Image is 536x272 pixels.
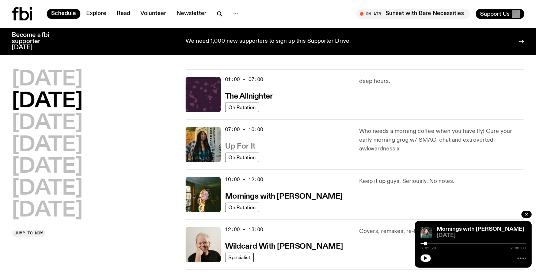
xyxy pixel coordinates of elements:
[186,227,221,262] img: Stuart is smiling charmingly, wearing a black t-shirt against a stark white background.
[228,204,256,210] span: On Rotation
[225,93,273,100] h3: The Allnighter
[12,69,83,90] button: [DATE]
[359,177,524,186] p: Keep it up guys. Seriously. No notes.
[186,177,221,212] img: Freya smiles coyly as she poses for the image.
[12,200,83,221] button: [DATE]
[437,233,526,238] span: [DATE]
[359,227,524,236] p: Covers, remakes, re-hashes + all things borrowed and stolen.
[421,227,432,238] img: Radio presenter Ben Hansen sits in front of a wall of photos and an fbi radio sign. Film photo. B...
[225,191,343,200] a: Mornings with [PERSON_NAME]
[421,246,436,250] span: 0:05:28
[225,253,254,262] a: Specialist
[12,91,83,112] button: [DATE]
[225,126,263,133] span: 07:00 - 10:00
[47,9,80,19] a: Schedule
[228,104,256,110] span: On Rotation
[12,113,83,134] button: [DATE]
[82,9,111,19] a: Explore
[228,254,250,260] span: Specialist
[225,241,343,250] a: Wildcard With [PERSON_NAME]
[510,246,526,250] span: 2:00:00
[12,230,46,237] button: Jump to now
[359,77,524,86] p: deep hours.
[12,179,83,199] button: [DATE]
[186,127,221,162] img: Ify - a Brown Skin girl with black braided twists, looking up to the side with her tongue stickin...
[225,176,263,183] span: 10:00 - 12:00
[12,157,83,177] button: [DATE]
[225,91,273,100] a: The Allnighter
[480,11,510,17] span: Support Us
[225,193,343,200] h3: Mornings with [PERSON_NAME]
[12,135,83,156] button: [DATE]
[225,203,259,212] a: On Rotation
[225,103,259,112] a: On Rotation
[12,32,58,51] h3: Become a fbi supporter [DATE]
[476,9,524,19] button: Support Us
[112,9,134,19] a: Read
[225,226,263,233] span: 12:00 - 13:00
[225,141,255,150] a: Up For It
[172,9,211,19] a: Newsletter
[15,231,43,235] span: Jump to now
[225,153,259,162] a: On Rotation
[228,154,256,160] span: On Rotation
[225,143,255,150] h3: Up For It
[437,226,524,232] a: Mornings with [PERSON_NAME]
[225,76,263,83] span: 01:00 - 07:00
[359,127,524,153] p: Who needs a morning coffee when you have Ify! Cure your early morning grog w/ SMAC, chat and extr...
[225,243,343,250] h3: Wildcard With [PERSON_NAME]
[186,38,351,45] p: We need 1,000 new supporters to sign up this Supporter Drive.
[136,9,171,19] a: Volunteer
[356,9,470,19] button: On AirSunset with Bare Necessities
